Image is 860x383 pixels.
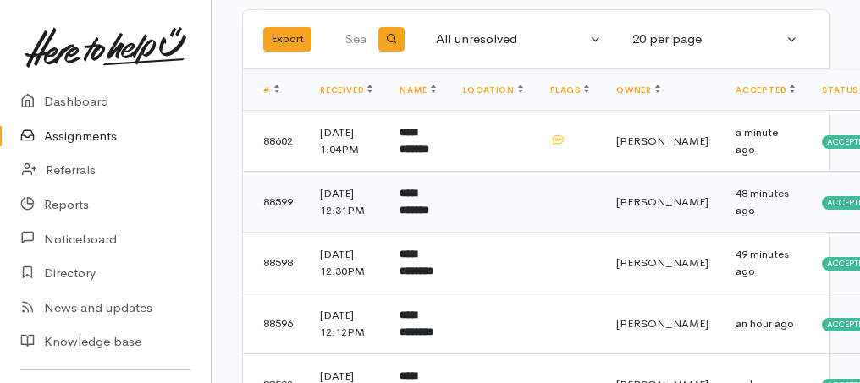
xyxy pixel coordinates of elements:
[736,247,789,278] time: 49 minutes ago
[243,172,306,233] td: 88599
[306,233,386,293] td: [DATE] 12:30PM
[736,186,789,217] time: 48 minutes ago
[243,293,306,354] td: 88596
[616,194,708,209] span: [PERSON_NAME]
[616,85,660,96] a: Owner
[243,111,306,172] td: 88602
[426,23,612,56] button: All unresolved
[616,134,708,148] span: [PERSON_NAME]
[616,255,708,270] span: [PERSON_NAME]
[263,85,279,96] a: #
[345,19,369,60] input: Search
[736,85,795,96] a: Accepted
[263,27,311,52] button: Export
[550,85,589,96] a: Flags
[436,30,587,49] div: All unresolved
[243,233,306,293] td: 88598
[736,125,778,156] time: a minute ago
[632,30,783,49] div: 20 per page
[616,316,708,331] span: [PERSON_NAME]
[622,23,808,56] button: 20 per page
[463,85,523,96] a: Location
[306,172,386,233] td: [DATE] 12:31PM
[736,316,794,331] time: an hour ago
[320,85,372,96] a: Received
[306,293,386,354] td: [DATE] 12:12PM
[400,85,435,96] a: Name
[306,111,386,172] td: [DATE] 1:04PM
